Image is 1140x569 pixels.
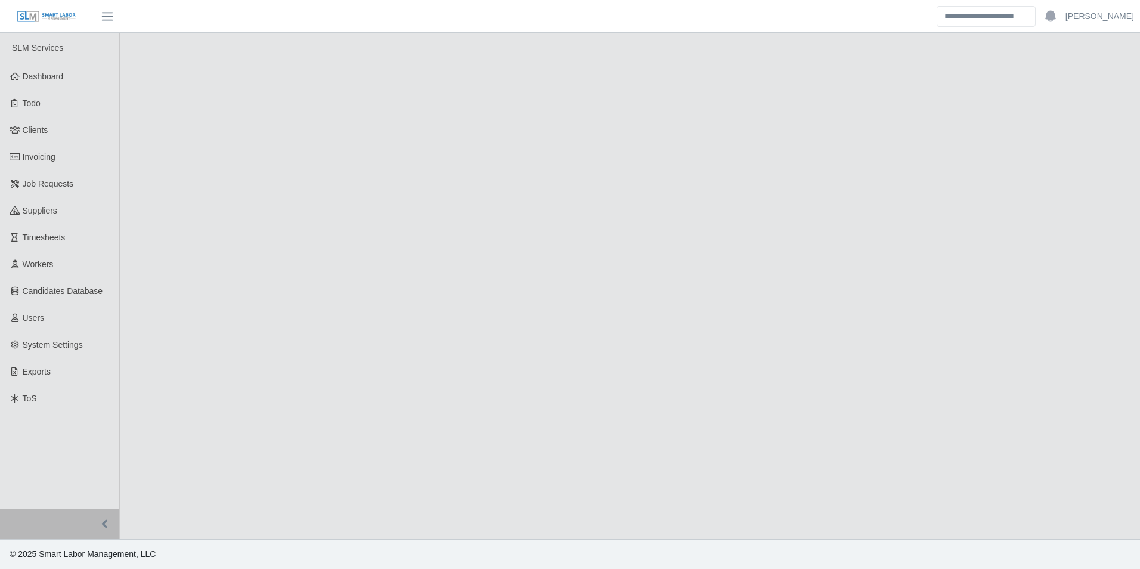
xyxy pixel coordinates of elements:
span: Users [23,313,45,323]
img: SLM Logo [17,10,76,23]
span: Dashboard [23,72,64,81]
span: Workers [23,259,54,269]
span: Exports [23,367,51,376]
span: Candidates Database [23,286,103,296]
input: Search [937,6,1036,27]
span: Timesheets [23,233,66,242]
span: © 2025 Smart Labor Management, LLC [10,549,156,559]
span: Suppliers [23,206,57,215]
span: Invoicing [23,152,55,162]
span: Todo [23,98,41,108]
span: ToS [23,394,37,403]
span: SLM Services [12,43,63,52]
span: System Settings [23,340,83,350]
span: Job Requests [23,179,74,188]
a: [PERSON_NAME] [1065,10,1134,23]
span: Clients [23,125,48,135]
